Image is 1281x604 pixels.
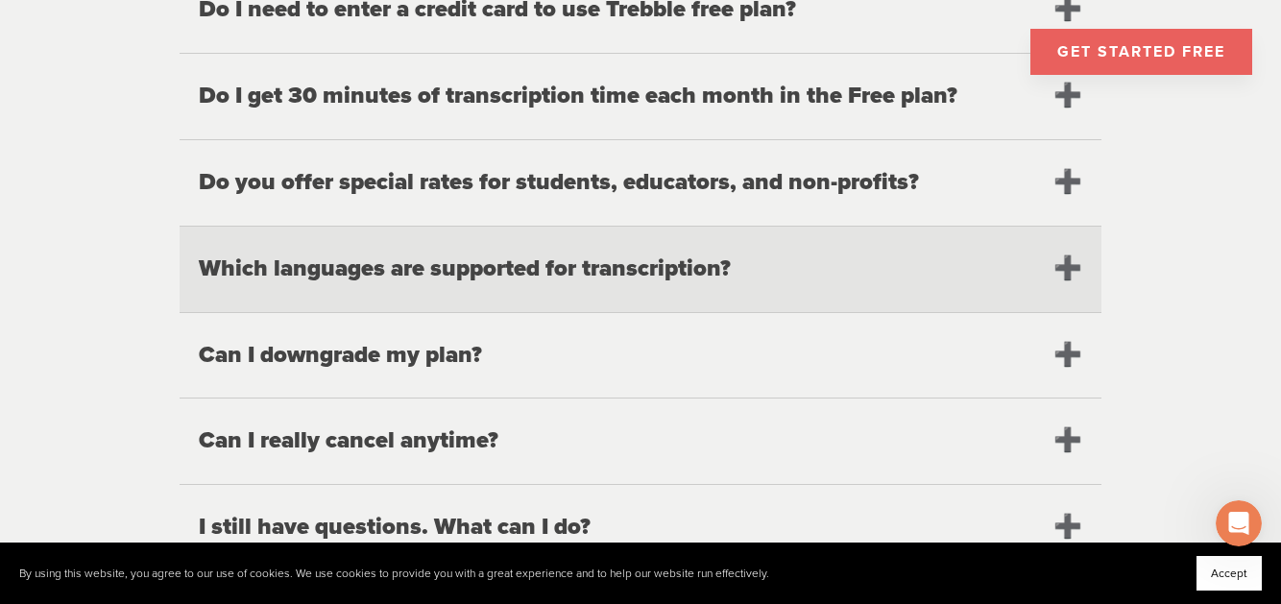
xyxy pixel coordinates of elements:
h2: Do you offer special rates for students, educators, and non-profits? [180,140,1101,226]
h2: Can I really cancel anytime? [180,399,1101,484]
iframe: Intercom live chat [1216,500,1262,546]
button: Accept [1196,556,1262,591]
a: GET STARTED FREE [1030,29,1252,75]
h2: Which languages are supported for transcription? [180,227,1101,312]
h2: I still have questions. What can I do? [180,485,1101,570]
span: Accept [1211,567,1247,580]
p: By using this website, you agree to our use of cookies. We use cookies to provide you with a grea... [19,567,769,581]
h2: Do I get 30 minutes of transcription time each month in the Free plan? [180,54,1101,139]
h2: Can I downgrade my plan? [180,313,1101,399]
